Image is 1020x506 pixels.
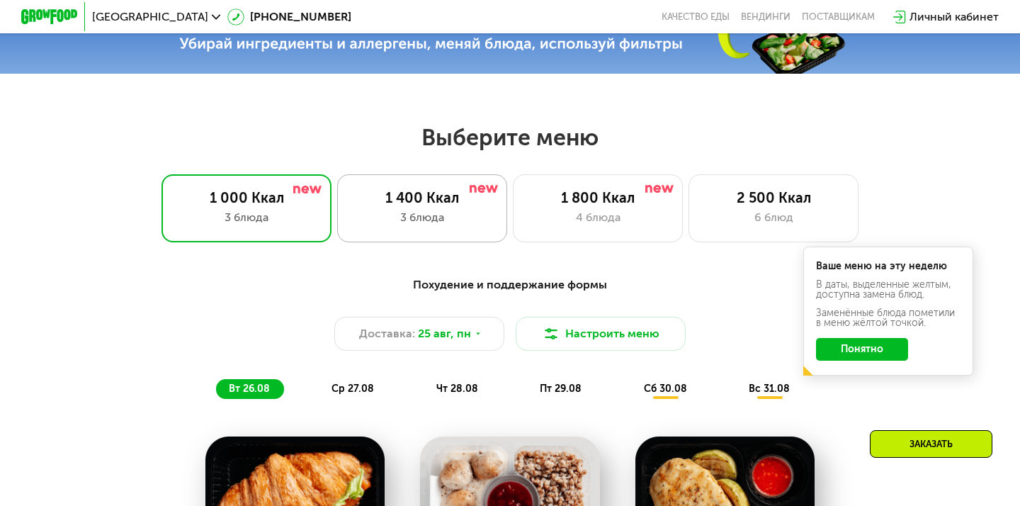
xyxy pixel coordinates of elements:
div: 1 000 Ккал [176,189,317,206]
div: Личный кабинет [909,9,999,26]
div: 1 400 Ккал [352,189,492,206]
h2: Выберите меню [45,123,975,152]
div: 2 500 Ккал [703,189,844,206]
span: ср 27.08 [331,383,374,395]
div: Ваше меню на эту неделю [816,262,960,271]
span: вт 26.08 [229,383,270,395]
span: пт 29.08 [540,383,582,395]
a: Качество еды [662,11,730,23]
span: 25 авг, пн [418,325,471,342]
div: Заменённые блюда пометили в меню жёлтой точкой. [816,308,960,328]
button: Понятно [816,338,908,361]
div: 1 800 Ккал [528,189,668,206]
div: 3 блюда [352,209,492,226]
span: Доставка: [359,325,415,342]
div: поставщикам [802,11,875,23]
div: Заказать [870,430,992,458]
span: [GEOGRAPHIC_DATA] [92,11,208,23]
a: Вендинги [741,11,790,23]
div: 6 блюд [703,209,844,226]
div: 3 блюда [176,209,317,226]
span: чт 28.08 [436,383,478,395]
button: Настроить меню [516,317,686,351]
a: [PHONE_NUMBER] [227,9,351,26]
div: В даты, выделенные желтым, доступна замена блюд. [816,280,960,300]
span: вс 31.08 [749,383,790,395]
div: 4 блюда [528,209,668,226]
div: Похудение и поддержание формы [91,276,929,294]
span: сб 30.08 [644,383,687,395]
